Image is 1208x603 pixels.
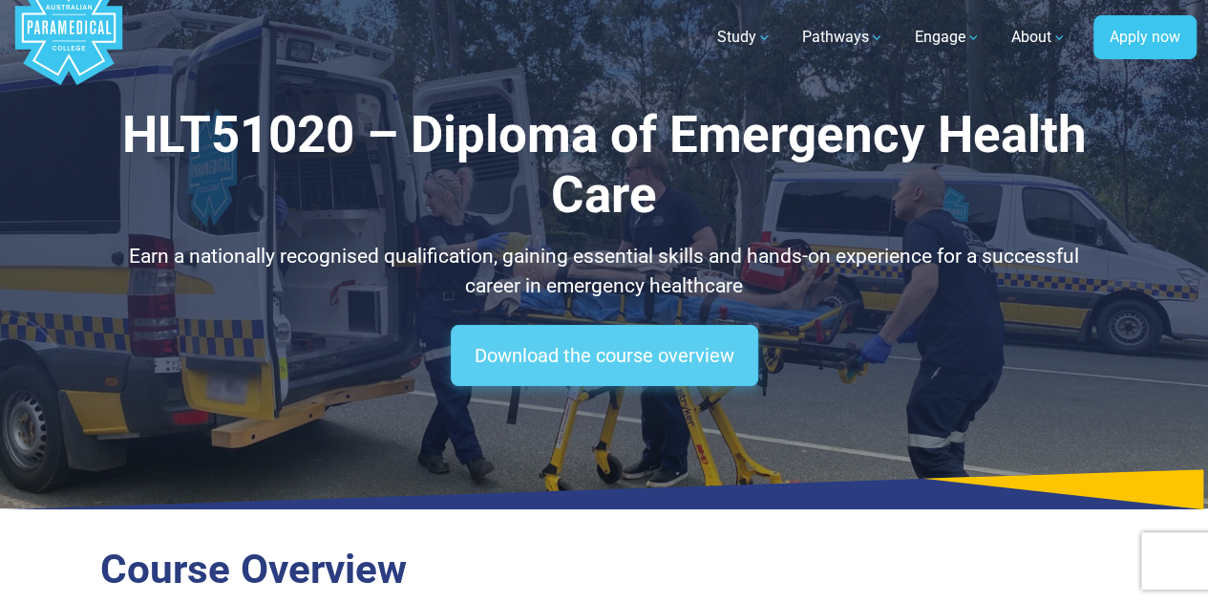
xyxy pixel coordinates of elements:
a: Download the course overview [451,325,758,386]
a: Pathways [791,11,896,64]
a: Engage [903,11,992,64]
a: About [1000,11,1078,64]
a: Study [706,11,783,64]
h2: Course Overview [100,546,1108,594]
a: Apply now [1093,15,1197,59]
p: Earn a nationally recognised qualification, gaining essential skills and hands-on experience for ... [100,242,1108,302]
h1: HLT51020 – Diploma of Emergency Health Care [100,105,1108,226]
